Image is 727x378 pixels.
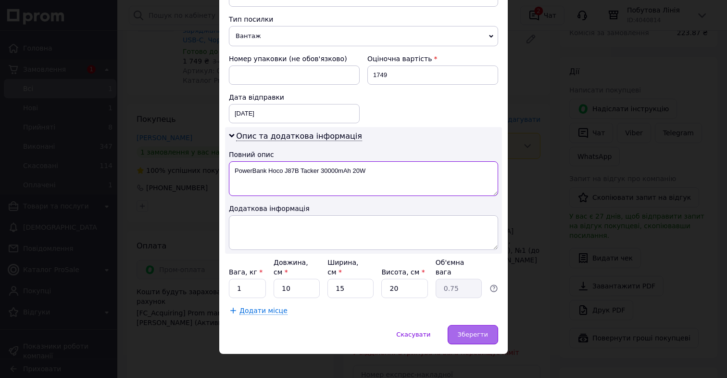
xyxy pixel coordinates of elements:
div: Дата відправки [229,92,360,102]
span: Зберегти [458,331,488,338]
div: Повний опис [229,150,498,159]
label: Вага, кг [229,268,263,276]
div: Номер упаковки (не обов'язково) [229,54,360,64]
textarea: PowerBank Hoco J87B Tacker 30000mAh 20W [229,161,498,196]
label: Довжина, см [274,259,308,276]
span: Тип посилки [229,15,273,23]
span: Опис та додаткова інформація [236,131,362,141]
label: Ширина, см [327,259,358,276]
div: Додаткова інформація [229,204,498,213]
div: Об'ємна вага [436,258,482,277]
span: Додати місце [239,307,288,315]
label: Висота, см [381,268,425,276]
div: Оціночна вартість [367,54,498,64]
span: Вантаж [229,26,498,46]
span: Скасувати [396,331,430,338]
